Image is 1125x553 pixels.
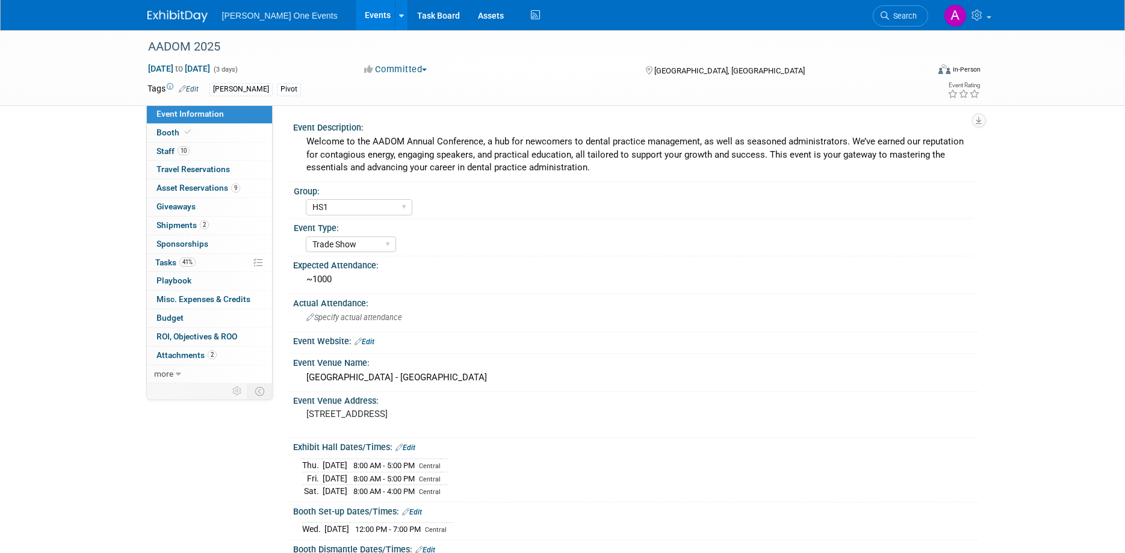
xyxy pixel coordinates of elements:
[157,183,240,193] span: Asset Reservations
[353,487,415,496] span: 8:00 AM - 4:00 PM
[302,132,969,177] div: Welcome to the AADOM Annual Conference, a hub for newcomers to dental practice management, as wel...
[247,383,272,399] td: Toggle Event Tabs
[147,63,211,74] span: [DATE] [DATE]
[293,294,978,309] div: Actual Attendance:
[293,438,978,454] div: Exhibit Hall Dates/Times:
[212,66,238,73] span: (3 days)
[147,161,272,179] a: Travel Reservations
[277,83,301,96] div: Pivot
[944,4,967,27] img: Amanda Bartschi
[231,184,240,193] span: 9
[157,350,217,360] span: Attachments
[147,143,272,161] a: Staff10
[157,332,237,341] span: ROI, Objectives & ROO
[306,409,565,419] pre: [STREET_ADDRESS]
[157,202,196,211] span: Giveaways
[293,392,978,407] div: Event Venue Address:
[353,461,415,470] span: 8:00 AM - 5:00 PM
[157,220,209,230] span: Shipments
[302,472,323,485] td: Fri.
[353,474,415,483] span: 8:00 AM - 5:00 PM
[302,485,323,498] td: Sat.
[147,291,272,309] a: Misc. Expenses & Credits
[147,328,272,346] a: ROI, Objectives & ROO
[179,85,199,93] a: Edit
[293,119,978,134] div: Event Description:
[419,462,441,470] span: Central
[395,443,415,452] a: Edit
[147,10,208,22] img: ExhibitDay
[157,294,250,304] span: Misc. Expenses & Credits
[302,523,324,536] td: Wed.
[147,254,272,272] a: Tasks41%
[889,11,917,20] span: Search
[294,219,973,234] div: Event Type:
[157,128,193,137] span: Booth
[873,5,928,26] a: Search
[293,502,978,518] div: Booth Set-up Dates/Times:
[157,164,230,174] span: Travel Reservations
[157,239,208,249] span: Sponsorships
[157,276,191,285] span: Playbook
[178,146,190,155] span: 10
[293,354,978,369] div: Event Venue Name:
[144,36,910,58] div: AADOM 2025
[419,488,441,496] span: Central
[419,475,441,483] span: Central
[157,109,224,119] span: Event Information
[147,124,272,142] a: Booth
[222,11,338,20] span: [PERSON_NAME] One Events
[209,83,273,96] div: [PERSON_NAME]
[147,198,272,216] a: Giveaways
[654,66,805,75] span: [GEOGRAPHIC_DATA], [GEOGRAPHIC_DATA]
[293,332,978,348] div: Event Website:
[147,347,272,365] a: Attachments2
[355,338,374,346] a: Edit
[185,129,191,135] i: Booth reservation complete
[147,217,272,235] a: Shipments2
[227,383,248,399] td: Personalize Event Tab Strip
[293,256,978,271] div: Expected Attendance:
[147,105,272,123] a: Event Information
[173,64,185,73] span: to
[208,350,217,359] span: 2
[147,179,272,197] a: Asset Reservations9
[157,313,184,323] span: Budget
[425,526,447,534] span: Central
[306,313,402,322] span: Specify actual attendance
[947,82,980,88] div: Event Rating
[355,525,421,534] span: 12:00 PM - 7:00 PM
[200,220,209,229] span: 2
[302,459,323,472] td: Thu.
[360,63,432,76] button: Committed
[147,365,272,383] a: more
[154,369,173,378] span: more
[147,235,272,253] a: Sponsorships
[179,258,196,267] span: 41%
[147,82,199,96] td: Tags
[323,472,347,485] td: [DATE]
[302,270,969,289] div: ~1000
[302,368,969,387] div: [GEOGRAPHIC_DATA] - [GEOGRAPHIC_DATA]
[952,65,981,74] div: In-Person
[323,459,347,472] td: [DATE]
[324,523,349,536] td: [DATE]
[147,309,272,327] a: Budget
[402,508,422,516] a: Edit
[155,258,196,267] span: Tasks
[938,64,950,74] img: Format-Inperson.png
[294,182,973,197] div: Group:
[323,485,347,498] td: [DATE]
[157,146,190,156] span: Staff
[857,63,981,81] div: Event Format
[147,272,272,290] a: Playbook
